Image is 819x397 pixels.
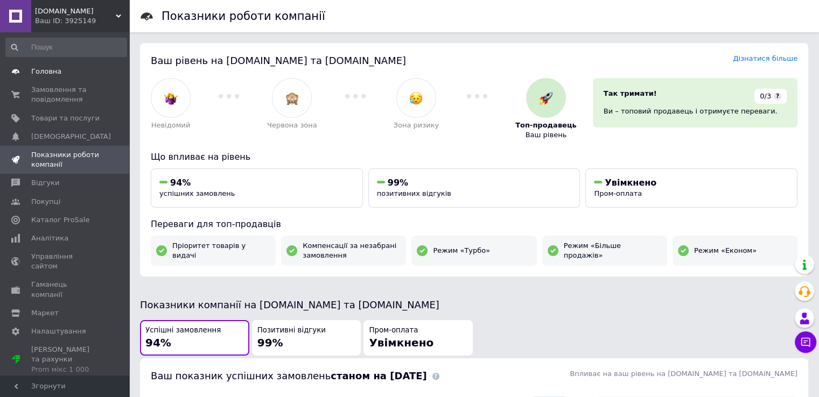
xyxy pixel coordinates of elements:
button: 94%успішних замовлень [151,168,363,208]
span: Пром-оплата [369,325,418,336]
span: Червона зона [267,120,317,130]
span: [PERSON_NAME] та рахунки [31,345,100,374]
span: Зона ризику [394,120,439,130]
span: Так тримати! [604,89,657,97]
span: Увімкнено [605,178,656,188]
span: Режим «Турбо» [433,246,490,256]
span: Каталог ProSale [31,215,89,225]
img: :see_no_evil: [285,91,299,105]
span: Показники роботи компанії [31,150,100,169]
span: ? [774,93,781,100]
div: Ви – топовий продавець і отримуєте переваги. [604,107,787,116]
span: Успішні замовлення [145,325,221,336]
span: Управління сайтом [31,252,100,271]
div: 0/3 [754,89,787,104]
div: Prom мікс 1 000 [31,365,100,374]
span: Ваш показник успішних замовлень [151,370,427,381]
button: Позитивні відгуки99% [252,320,361,356]
a: Дізнатися більше [733,54,797,62]
span: Покупці [31,197,60,207]
button: Пром-оплатаУвімкнено [363,320,473,356]
h1: Показники роботи компанії [162,10,325,23]
span: Позитивні відгуки [257,325,326,336]
span: Маркет [31,308,59,318]
span: Невідомий [151,120,191,130]
span: 99% [257,336,283,349]
span: Відгуки [31,178,59,188]
span: Гаманець компанії [31,280,100,299]
span: Впливає на ваш рівень на [DOMAIN_NAME] та [DOMAIN_NAME] [570,370,797,378]
span: Товари та послуги [31,114,100,123]
span: Замовлення та повідомлення [31,85,100,104]
span: Головна [31,67,61,76]
span: Пром-оплата [594,189,642,197]
img: :rocket: [539,91,552,105]
input: Пошук [5,38,127,57]
span: Режим «Економ» [694,246,757,256]
span: Компенсації за незабрані замовлення [303,241,401,260]
span: Режим «Більше продажів» [564,241,662,260]
span: Ваш рівень [526,130,567,140]
span: Переваги для топ-продавців [151,219,281,229]
div: Ваш ID: 3925149 [35,16,129,26]
span: 99% [388,178,408,188]
span: 94% [170,178,191,188]
button: Успішні замовлення94% [140,320,249,356]
button: 99%позитивних відгуків [368,168,580,208]
span: Пріоритет товарів у видачі [172,241,270,260]
span: Топ-продавець [515,120,577,130]
button: УвімкненоПром-оплата [585,168,797,208]
span: позитивних відгуків [377,189,451,197]
span: Показники компанії на [DOMAIN_NAME] та [DOMAIN_NAME] [140,299,439,310]
img: :disappointed_relieved: [409,91,423,105]
img: :woman-shrugging: [164,91,178,105]
span: успішних замовлень [159,189,235,197]
b: станом на [DATE] [331,370,426,381]
span: Ваш рівень на [DOMAIN_NAME] та [DOMAIN_NAME] [151,55,406,66]
span: 94% [145,336,171,349]
button: Чат з покупцем [795,331,816,353]
span: Налаштування [31,327,86,336]
span: [DEMOGRAPHIC_DATA] [31,132,111,141]
span: Що впливає на рівень [151,152,250,162]
span: Увімкнено [369,336,433,349]
span: nikicosmetics.ua [35,6,116,16]
span: Аналітика [31,233,68,243]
